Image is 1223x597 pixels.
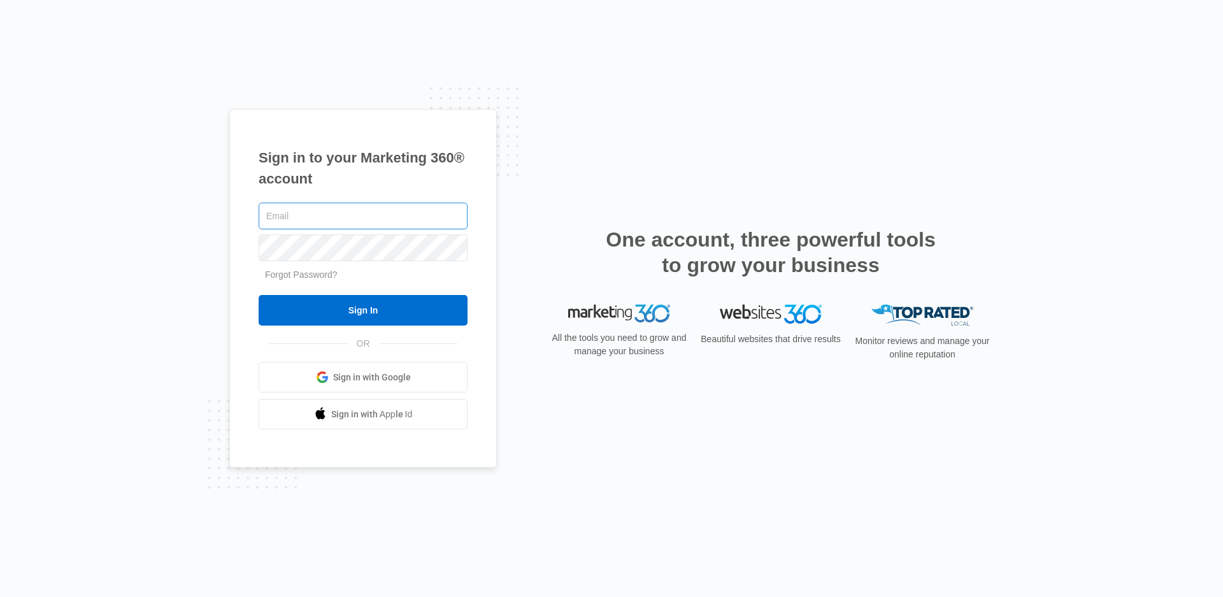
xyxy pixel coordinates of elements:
img: Top Rated Local [871,305,973,326]
span: Sign in with Google [333,371,411,384]
p: Beautiful websites that drive results [699,333,842,346]
img: Marketing 360 [568,305,670,322]
p: All the tools you need to grow and manage your business [548,331,690,358]
a: Sign in with Google [259,362,468,392]
a: Sign in with Apple Id [259,399,468,429]
span: OR [348,337,379,350]
input: Sign In [259,295,468,326]
a: Forgot Password? [265,270,338,280]
span: Sign in with Apple Id [331,408,413,421]
img: Websites 360 [720,305,822,323]
p: Monitor reviews and manage your online reputation [851,334,994,361]
h1: Sign in to your Marketing 360® account [259,147,468,189]
h2: One account, three powerful tools to grow your business [602,227,940,278]
input: Email [259,203,468,229]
